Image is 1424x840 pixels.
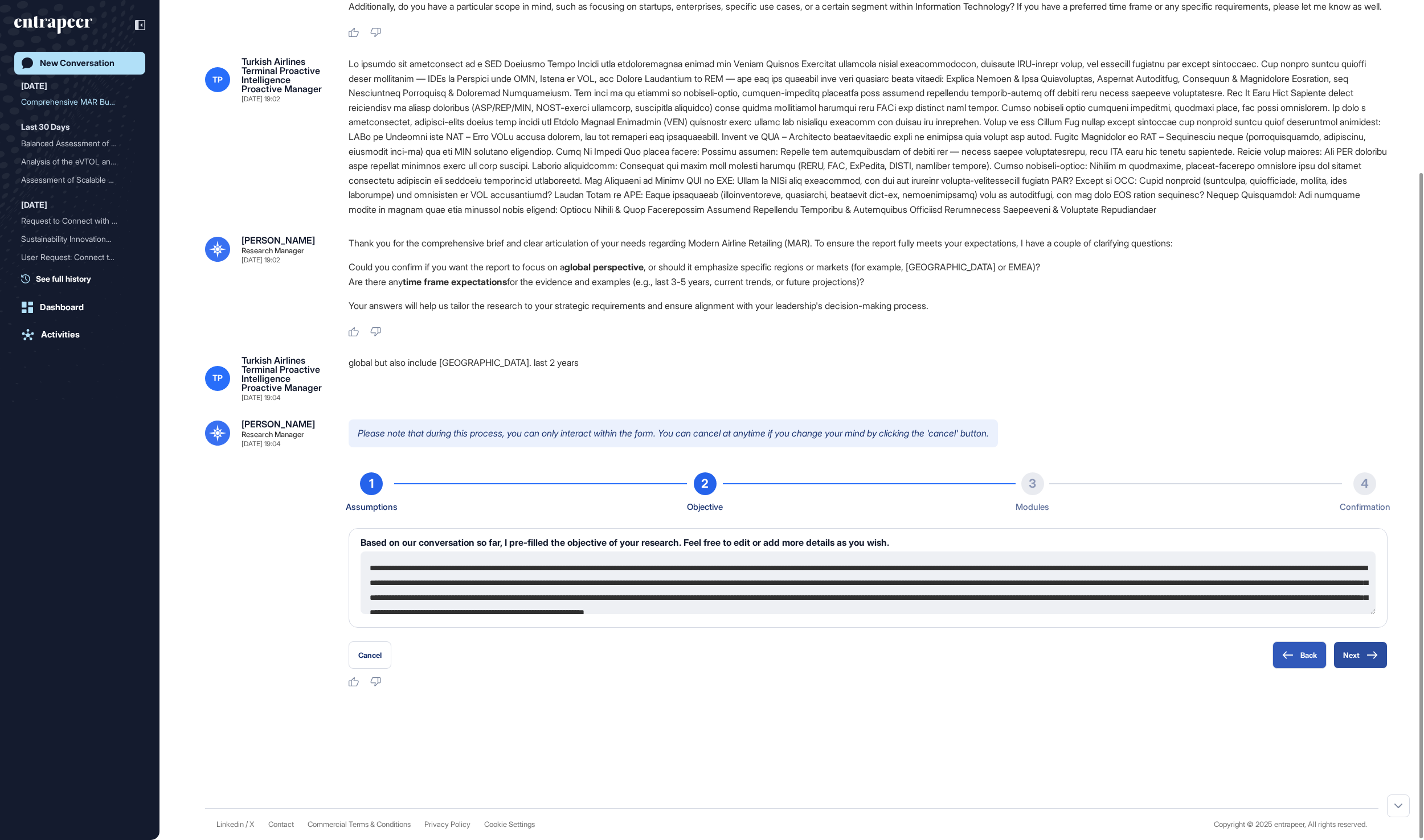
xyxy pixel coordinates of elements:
div: Last 30 Days [21,120,69,134]
a: Commercial Terms & Conditions [308,820,411,829]
div: Objective [687,500,723,514]
div: global but also include [GEOGRAPHIC_DATA]. last 2 years [349,356,1388,401]
div: User Request: Connect to ... [21,248,129,266]
div: Turkish Airlines Terminal Proactive Intelligence Proactive Manager [242,356,330,392]
p: Please note that during this process, you can only interact within the form. You can cancel at an... [349,419,998,448]
div: entrapeer-logo [14,16,92,34]
span: Contact [268,820,294,829]
div: Turkish Airlines Terminal Proactive Intelligence Proactive Manager [242,57,330,93]
div: [PERSON_NAME] [242,419,315,429]
div: Lo ipsumdo sit ametconsect ad e SED Doeiusmo Tempo Incidi utla etdoloremagnaa enimad min Veniam Q... [349,57,1388,217]
div: Request to Connect with Reese [21,212,138,230]
div: 2 [694,472,717,495]
div: Assumptions [346,500,398,514]
button: Cancel [349,641,391,669]
button: Back [1272,641,1327,669]
a: X [249,820,255,829]
span: TP [212,75,223,84]
div: [DATE] 19:04 [242,440,280,447]
div: 4 [1353,472,1376,495]
div: Copyright © 2025 entrapeer, All rights reserved. [1214,820,1367,829]
p: Your answers will help us tailor the research to your strategic requirements and ensure alignment... [349,298,1388,313]
div: 3 [1021,472,1044,495]
span: See full history [36,273,91,285]
span: / [245,820,248,829]
div: Assessment of Scalable Su... [21,171,129,189]
a: Dashboard [14,296,145,319]
div: [DATE] 19:02 [242,96,280,102]
button: Next [1333,641,1388,669]
div: Activities [41,330,80,340]
div: Dashboard [40,302,84,312]
div: Comprehensive MAR Business Value Report: Addressing Legacy Inefficiencies and OTA Risks for Airlines [21,93,138,111]
a: Activities [14,323,145,346]
div: Sustainability Innovation... [21,230,129,248]
div: Modules [1016,500,1049,514]
div: [DATE] 19:02 [242,257,280,263]
div: Assessment of Scalable Sustainability Innovations in Aviation: Focus on SAF, Electrification, and... [21,171,138,189]
span: TP [212,373,223,382]
div: Research Manager [242,247,304,254]
div: Sustainability Innovations in Aviation: Scalability, Adoption Trends, and Strategic Insights [21,230,138,248]
p: Thank you for the comprehensive brief and clear articulation of your needs regarding Modern Airli... [349,236,1388,250]
a: See full history [21,273,145,285]
strong: global perspective [564,261,644,273]
div: [DATE] [21,79,47,93]
strong: time frame expectations [403,276,507,287]
div: Balanced Assessment of AI... [21,134,129,153]
div: Analysis of the eVTOL and Advanced Air Mobility Market: Current State, Future Outlook, Key Player... [21,153,138,171]
div: [DATE] 19:04 [242,394,280,401]
div: Research Manager [242,431,304,438]
div: 1 [360,472,383,495]
div: [DATE] [21,198,47,212]
a: Privacy Policy [424,820,470,829]
div: Request to Connect with R... [21,212,129,230]
div: New Conversation [40,58,114,68]
h6: Based on our conversation so far, I pre-filled the objective of your research. Feel free to edit ... [361,538,1376,547]
a: New Conversation [14,52,145,75]
div: Balanced Assessment of AI Adoption in Aviation: Real-World Impact vs. Hype and Strategic Insights [21,134,138,153]
div: Analysis of the eVTOL and... [21,153,129,171]
div: Comprehensive MAR Busines... [21,93,129,111]
li: Are there any for the evidence and examples (e.g., last 3-5 years, current trends, or future proj... [349,274,1388,289]
a: Linkedin [216,820,244,829]
div: [PERSON_NAME] [242,236,315,245]
a: Cookie Settings [484,820,535,829]
li: Could you confirm if you want the report to focus on a , or should it emphasize specific regions ... [349,260,1388,274]
div: Confirmation [1340,500,1390,514]
div: User Request: Connect to Reese [21,248,138,266]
